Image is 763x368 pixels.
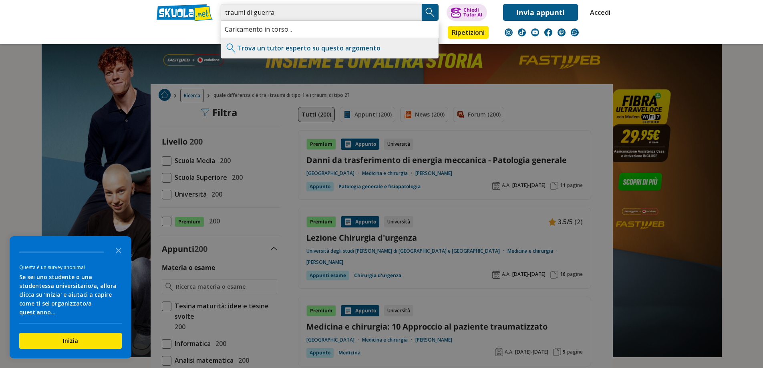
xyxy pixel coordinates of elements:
[111,242,127,258] button: Close the survey
[518,28,526,36] img: tiktok
[237,44,380,52] a: Trova un tutor esperto su questo argomento
[422,4,439,21] button: Search Button
[590,4,607,21] a: Accedi
[10,236,131,358] div: Survey
[531,28,539,36] img: youtube
[424,6,436,18] img: Cerca appunti, riassunti o versioni
[221,21,439,38] div: Caricamento in corso...
[225,42,237,54] img: Trova un tutor esperto
[219,26,255,40] a: Appunti
[19,333,122,349] button: Inizia
[544,28,552,36] img: facebook
[447,4,487,21] button: ChiediTutor AI
[19,263,122,271] div: Questa è un survey anonima!
[463,8,482,17] div: Chiedi Tutor AI
[221,4,422,21] input: Cerca appunti, riassunti o versioni
[571,28,579,36] img: WhatsApp
[448,26,489,39] a: Ripetizioni
[19,273,122,317] div: Se sei uno studente o una studentessa universitario/a, allora clicca su 'Inizia' e aiutaci a capi...
[503,4,578,21] a: Invia appunti
[505,28,513,36] img: instagram
[558,28,566,36] img: twitch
